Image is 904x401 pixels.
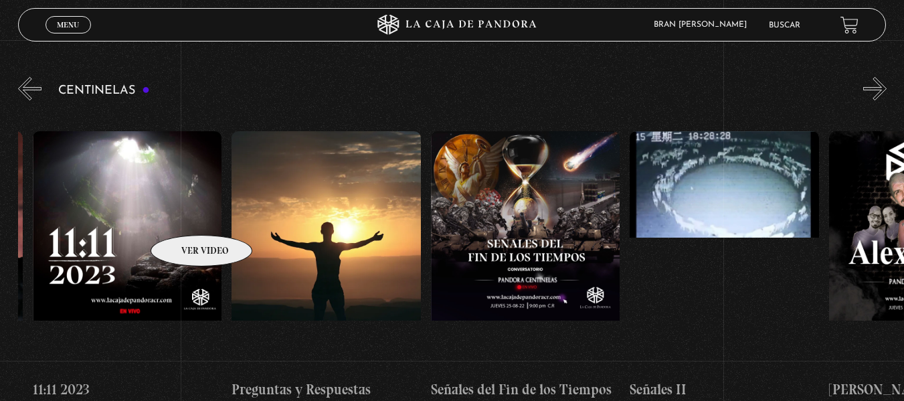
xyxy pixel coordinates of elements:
[52,32,84,42] span: Cerrar
[33,379,222,400] h4: 11:11 2023
[58,84,150,97] h3: Centinelas
[630,379,819,400] h4: Señales II
[863,77,887,100] button: Next
[769,21,800,29] a: Buscar
[232,379,421,400] h4: Preguntas y Respuestas
[840,15,858,33] a: View your shopping cart
[57,21,79,29] span: Menu
[647,21,760,29] span: Bran [PERSON_NAME]
[431,379,620,400] h4: Señales del Fin de los Tiempos
[18,77,41,100] button: Previous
